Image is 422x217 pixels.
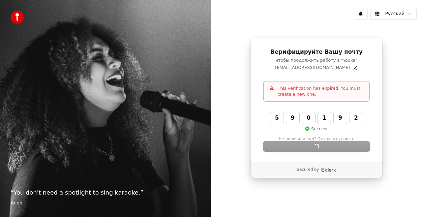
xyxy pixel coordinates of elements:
[297,167,319,172] p: Secured by
[305,126,328,132] p: Success
[11,188,200,197] p: “ You don't need a spotlight to sing karaoke. ”
[353,65,358,70] button: Edit
[270,112,376,124] input: Enter verification code
[278,85,364,97] p: This verification has expired. You must create a new one.
[11,200,200,206] footer: Anon
[263,57,370,63] p: чтобы продолжить работу в "Youka"
[320,168,336,172] a: Clerk logo
[275,65,350,71] p: [EMAIL_ADDRESS][DOMAIN_NAME]
[263,48,370,56] h1: Верифицируйте Вашу почту
[11,11,24,24] img: youka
